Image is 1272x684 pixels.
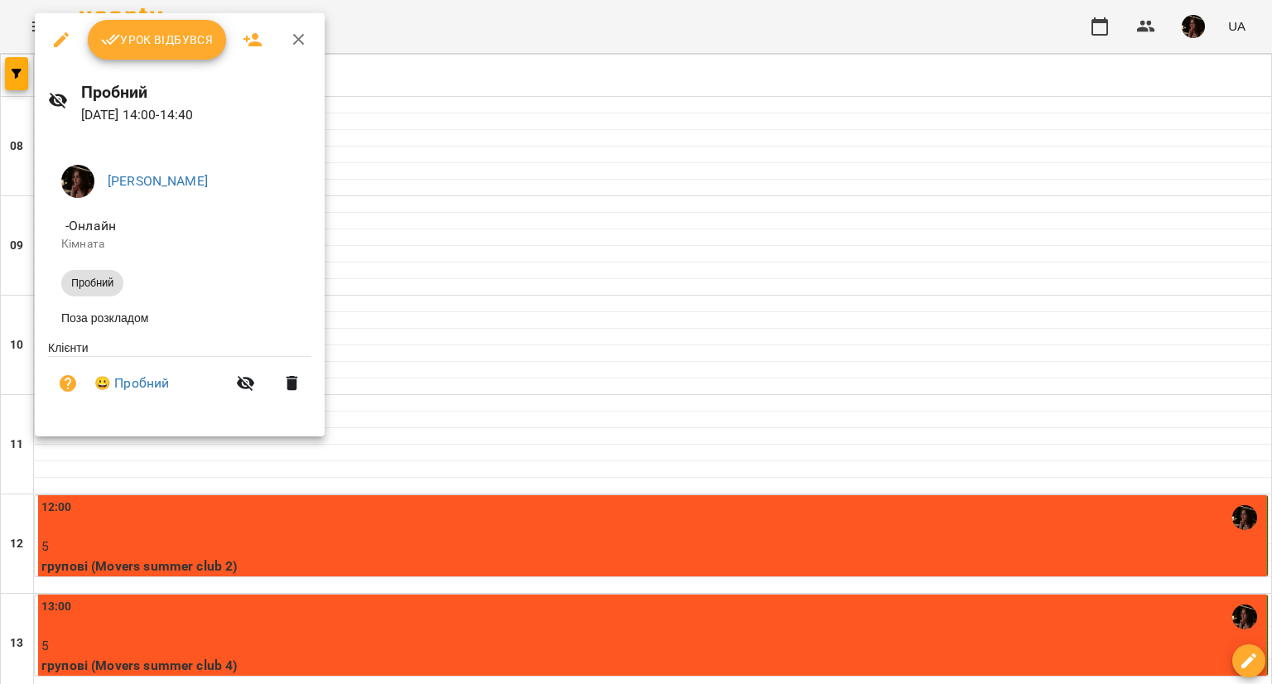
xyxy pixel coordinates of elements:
[101,30,214,50] span: Урок відбувся
[48,340,311,417] ul: Клієнти
[88,20,227,60] button: Урок відбувся
[61,236,298,253] p: Кімната
[48,303,311,333] li: Поза розкладом
[81,105,312,125] p: [DATE] 14:00 - 14:40
[61,165,94,198] img: 1b79b5faa506ccfdadca416541874b02.jpg
[108,173,208,189] a: [PERSON_NAME]
[81,79,312,105] h6: Пробний
[61,218,119,234] span: - Онлайн
[48,364,88,403] button: Візит ще не сплачено. Додати оплату?
[61,276,123,291] span: Пробний
[94,373,169,393] a: 😀 Пробний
